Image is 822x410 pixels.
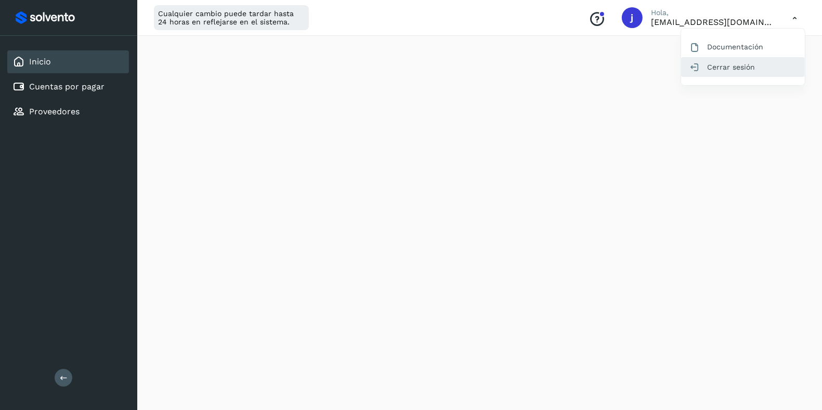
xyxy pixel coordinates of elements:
a: Cuentas por pagar [29,82,105,91]
a: Proveedores [29,107,80,116]
div: Documentación [681,37,805,57]
a: Inicio [29,57,51,67]
div: Proveedores [7,100,129,123]
div: Inicio [7,50,129,73]
div: Cerrar sesión [681,57,805,77]
div: Cuentas por pagar [7,75,129,98]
